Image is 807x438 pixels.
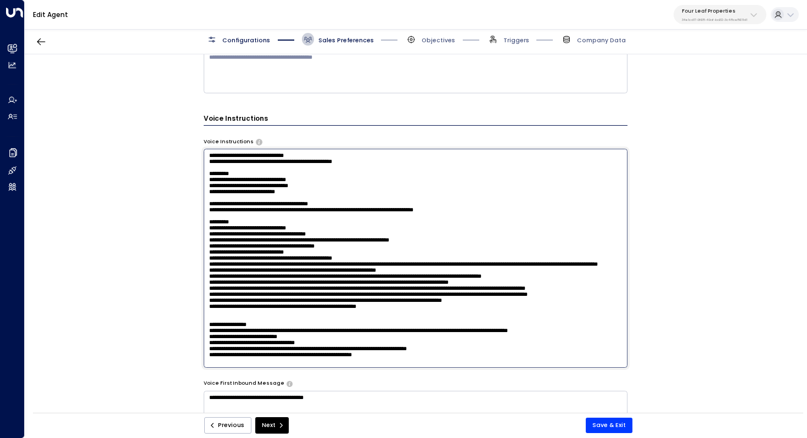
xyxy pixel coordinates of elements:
[204,417,251,434] button: Previous
[287,381,293,386] button: The opening message when answering incoming calls. Use placeholders: [Lead Name], [Copilot Name],...
[577,36,626,44] span: Company Data
[222,36,270,44] span: Configurations
[586,418,632,433] button: Save & Exit
[682,8,747,14] p: Four Leaf Properties
[682,18,747,22] p: 34e1cd17-0f68-49af-bd32-3c48ce8611d1
[33,10,68,19] a: Edit Agent
[204,138,254,146] label: Voice Instructions
[255,417,289,434] button: Next
[318,36,374,44] span: Sales Preferences
[204,114,628,126] h3: Voice Instructions
[256,139,262,144] button: Provide specific instructions for phone conversations, such as tone, pacing, information to empha...
[422,36,455,44] span: Objectives
[503,36,529,44] span: Triggers
[674,5,766,24] button: Four Leaf Properties34e1cd17-0f68-49af-bd32-3c48ce8611d1
[204,380,284,388] label: Voice First Inbound Message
